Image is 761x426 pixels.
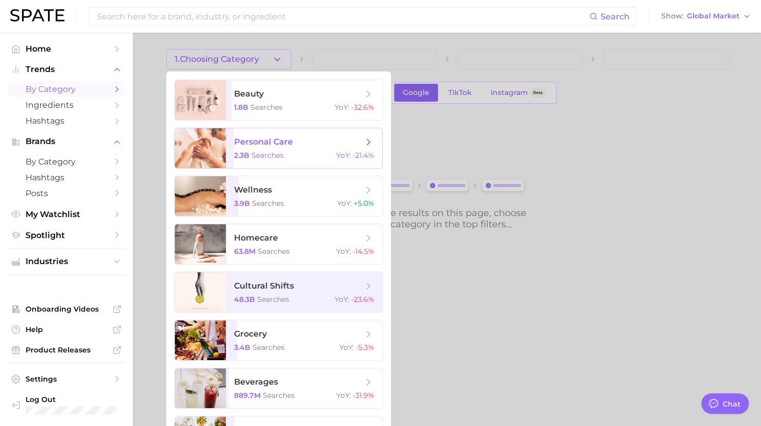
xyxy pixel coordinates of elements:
button: Brands [8,134,125,149]
span: -14.5% [353,247,374,256]
span: beverages [234,377,278,387]
a: Settings [8,371,125,387]
a: My Watchlist [8,206,125,222]
span: personal care [234,137,293,147]
span: searches [252,199,284,208]
span: YoY : [339,343,354,352]
span: grocery [234,329,267,339]
a: by Category [8,81,125,97]
span: Brands [26,137,107,146]
span: Onboarding Videos [26,304,107,314]
a: Home [8,41,125,57]
span: wellness [234,185,272,195]
span: homecare [234,233,278,243]
span: -23.6% [351,295,374,304]
span: -5.3% [356,343,374,352]
span: searches [258,247,290,256]
span: 48.3b [234,295,255,304]
span: Help [26,325,107,334]
span: Hashtags [26,116,107,126]
span: YoY : [337,199,352,208]
a: Product Releases [8,342,125,358]
span: 63.8m [234,247,256,256]
span: -32.6% [351,103,374,112]
a: by Category [8,154,125,170]
a: Log out. Currently logged in with e-mail marwat@spate.nyc. [8,392,125,418]
input: Search here for a brand, industry, or ingredient [96,8,589,25]
span: Hashtags [26,173,107,182]
span: Spotlight [26,230,107,240]
span: Ingredients [26,100,107,110]
span: by Category [26,157,107,167]
span: 1.8b [234,103,248,112]
button: ShowGlobal Market [659,10,753,23]
span: YoY : [336,247,351,256]
span: Log Out [26,395,117,404]
span: searches [250,103,283,112]
span: searches [263,391,295,400]
span: YoY : [336,391,351,400]
span: searches [257,295,289,304]
span: Global Market [687,13,740,19]
span: Posts [26,188,107,198]
span: cultural shifts [234,281,294,291]
span: 3.4b [234,343,250,352]
span: Settings [26,374,107,384]
span: searches [251,151,284,160]
span: searches [252,343,285,352]
a: Posts [8,185,125,201]
span: Search [601,12,630,21]
a: Hashtags [8,170,125,185]
span: Industries [26,257,107,266]
button: Trends [8,62,125,77]
span: by Category [26,84,107,94]
span: YoY : [335,103,349,112]
span: YoY : [336,151,351,160]
a: Onboarding Videos [8,301,125,317]
img: SPATE [10,9,64,21]
span: Product Releases [26,345,107,354]
span: -21.4% [353,151,374,160]
a: Spotlight [8,227,125,243]
span: Trends [26,65,107,74]
button: Industries [8,254,125,269]
span: YoY : [335,295,349,304]
span: 2.3b [234,151,249,160]
span: 3.9b [234,199,250,208]
span: 889.7m [234,391,261,400]
a: Ingredients [8,97,125,113]
span: Home [26,44,107,54]
span: beauty [234,89,264,99]
span: Show [661,13,684,19]
span: +5.0% [354,199,374,208]
span: -31.9% [353,391,374,400]
a: Help [8,322,125,337]
span: My Watchlist [26,209,107,219]
a: Hashtags [8,113,125,129]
